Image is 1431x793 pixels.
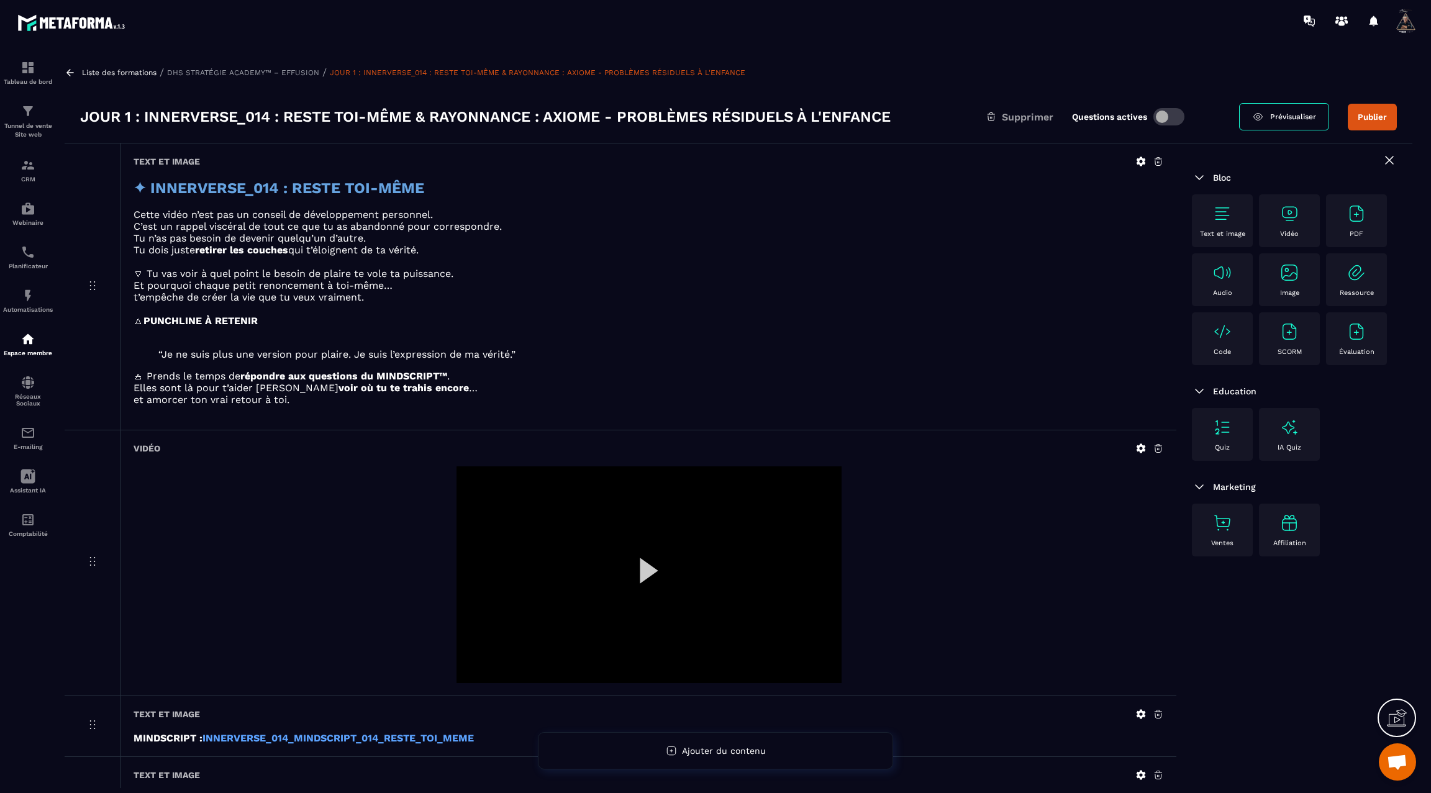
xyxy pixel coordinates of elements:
[1239,103,1329,130] a: Prévisualiser
[20,375,35,390] img: social-network
[3,148,53,192] a: formationformationCRM
[3,350,53,356] p: Espace membre
[134,268,1164,279] p: 🜄 Tu vas voir à quel point le besoin de plaire te vole ta puissance.
[134,244,1164,256] p: Tu dois juste qui t’éloignent de ta vérité.
[134,732,202,744] strong: MINDSCRIPT :
[3,176,53,183] p: CRM
[1192,384,1207,399] img: arrow-down
[1215,443,1230,451] p: Quiz
[20,288,35,303] img: automations
[3,263,53,270] p: Planificateur
[1279,417,1299,437] img: text-image
[160,66,164,78] span: /
[1339,348,1374,356] p: Évaluation
[1213,173,1231,183] span: Bloc
[3,219,53,226] p: Webinaire
[1379,743,1416,781] div: Ouvrir le chat
[158,348,1139,360] blockquote: “Je ne suis plus une version pour plaire. Je suis l’expression de ma vérité.”
[1279,322,1299,342] img: text-image no-wra
[3,94,53,148] a: formationformationTunnel de vente Site web
[1212,322,1232,342] img: text-image no-wra
[3,393,53,407] p: Réseaux Sociaux
[1279,263,1299,283] img: text-image no-wra
[134,394,1164,406] p: et amorcer ton vrai retour à toi.
[134,179,424,197] strong: ✦ INNERVERSE_014 : RESTE TOI-MÊME
[134,232,1164,244] p: Tu n’as pas besoin de devenir quelqu’un d’autre.
[1278,348,1302,356] p: SCORM
[1347,322,1366,342] img: text-image no-wra
[338,382,469,394] strong: voir où tu te trahis encore
[1213,482,1256,492] span: Marketing
[1212,417,1232,437] img: text-image no-wra
[3,416,53,460] a: emailemailE-mailing
[3,443,53,450] p: E-mailing
[3,51,53,94] a: formationformationTableau de bord
[3,460,53,503] a: Assistant IA
[1214,348,1231,356] p: Code
[1279,513,1299,533] img: text-image
[1212,263,1232,283] img: text-image no-wra
[1273,539,1306,547] p: Affiliation
[1280,289,1299,297] p: Image
[1213,386,1256,396] span: Education
[134,709,200,719] h6: Text et image
[1279,204,1299,224] img: text-image no-wra
[1348,104,1397,130] button: Publier
[134,370,1164,382] p: 🜁 Prends le temps de .
[1347,263,1366,283] img: text-image no-wra
[1340,289,1374,297] p: Ressource
[134,315,1164,327] p: 🜂
[3,122,53,139] p: Tunnel de vente Site web
[80,107,891,127] h3: JOUR 1 : INNERVERSE_014 : RESTE TOI-MÊME & RAYONNANCE : AXIOME - PROBLÈMES RÉSIDUELS À L'ENFANCE
[682,746,766,756] span: Ajouter du contenu
[134,220,1164,232] p: C’est un rappel viscéral de tout ce que tu as abandonné pour correspondre.
[20,512,35,527] img: accountant
[3,235,53,279] a: schedulerschedulerPlanificateur
[134,291,1164,303] p: t’empêche de créer la vie que tu veux vraiment.
[240,370,447,382] strong: répondre aux questions du MINDSCRIPT™
[3,78,53,85] p: Tableau de bord
[1350,230,1363,238] p: PDF
[3,322,53,366] a: automationsautomationsEspace membre
[1072,112,1147,122] label: Questions actives
[322,66,327,78] span: /
[134,156,200,166] h6: Text et image
[20,158,35,173] img: formation
[1211,539,1233,547] p: Ventes
[1212,513,1232,533] img: text-image no-wra
[3,487,53,494] p: Assistant IA
[1278,443,1301,451] p: IA Quiz
[1270,112,1316,121] span: Prévisualiser
[134,382,1164,394] p: Elles sont là pour t’aider [PERSON_NAME] …
[20,245,35,260] img: scheduler
[1002,111,1053,123] span: Supprimer
[134,209,1164,220] p: Cette vidéo n’est pas un conseil de développement personnel.
[1192,170,1207,185] img: arrow-down
[3,366,53,416] a: social-networksocial-networkRéseaux Sociaux
[82,68,157,77] a: Liste des formations
[20,425,35,440] img: email
[3,306,53,313] p: Automatisations
[1347,204,1366,224] img: text-image no-wra
[3,503,53,546] a: accountantaccountantComptabilité
[20,332,35,347] img: automations
[20,201,35,216] img: automations
[1280,230,1299,238] p: Vidéo
[167,68,319,77] a: DHS STRATÉGIE ACADEMY™ – EFFUSION
[134,279,1164,291] p: Et pourquoi chaque petit renoncement à toi-même…
[134,770,200,780] h6: Text et image
[1192,479,1207,494] img: arrow-down
[1212,204,1232,224] img: text-image no-wra
[3,279,53,322] a: automationsautomationsAutomatisations
[330,68,745,77] a: JOUR 1 : INNERVERSE_014 : RESTE TOI-MÊME & RAYONNANCE : AXIOME - PROBLÈMES RÉSIDUELS À L'ENFANCE
[195,244,288,256] strong: retirer les couches
[20,60,35,75] img: formation
[3,192,53,235] a: automationsautomationsWebinaire
[17,11,129,34] img: logo
[20,104,35,119] img: formation
[3,530,53,537] p: Comptabilité
[202,732,474,744] a: INNERVERSE_014_MINDSCRIPT_014_RESTE_TOI_MEME
[143,315,258,327] strong: PUNCHLINE À RETENIR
